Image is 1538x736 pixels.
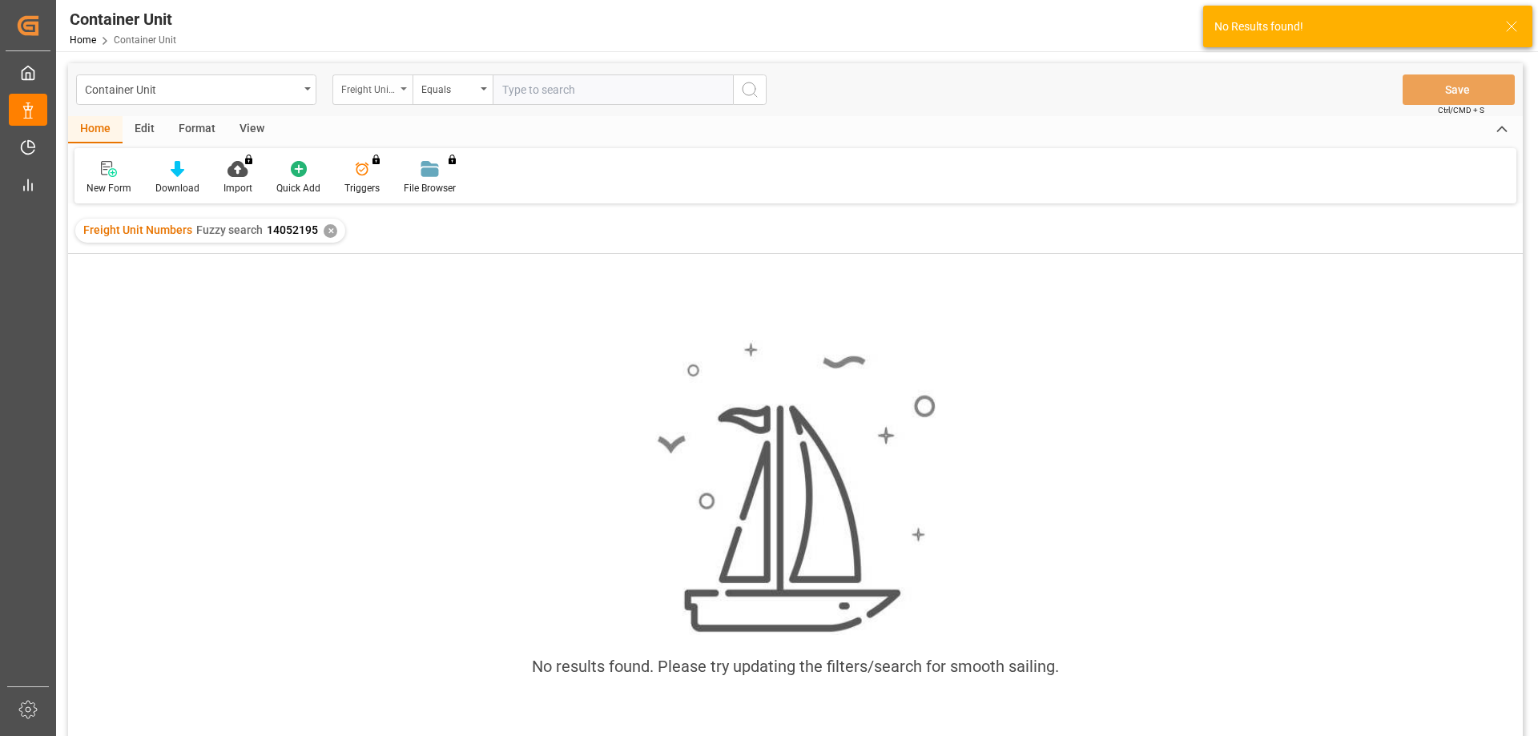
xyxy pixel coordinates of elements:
img: smooth_sailing.jpeg [655,340,936,635]
div: Container Unit [70,7,176,31]
div: No results found. Please try updating the filters/search for smooth sailing. [532,654,1059,678]
button: open menu [413,74,493,105]
button: open menu [332,74,413,105]
span: Freight Unit Numbers [83,223,192,236]
button: open menu [76,74,316,105]
div: ✕ [324,224,337,238]
span: Ctrl/CMD + S [1438,104,1484,116]
a: Home [70,34,96,46]
div: Edit [123,116,167,143]
div: Format [167,116,227,143]
div: Freight Unit Numbers [341,78,396,97]
button: Save [1403,74,1515,105]
span: Fuzzy search [196,223,263,236]
div: View [227,116,276,143]
div: Container Unit [85,78,299,99]
div: Quick Add [276,181,320,195]
span: 14052195 [267,223,318,236]
div: Home [68,116,123,143]
div: No Results found! [1214,18,1490,35]
input: Type to search [493,74,733,105]
div: Equals [421,78,476,97]
div: Download [155,181,199,195]
button: search button [733,74,767,105]
div: New Form [87,181,131,195]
